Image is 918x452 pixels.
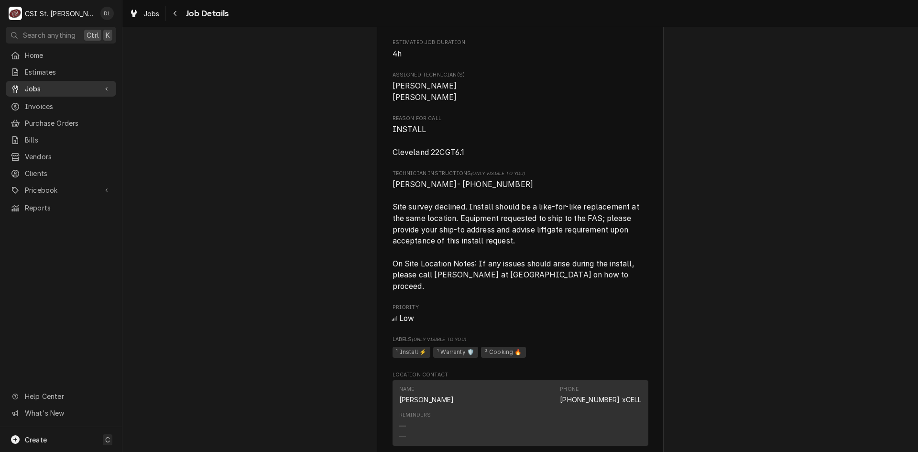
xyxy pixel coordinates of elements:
[100,7,114,20] div: DL
[105,435,110,445] span: C
[393,170,648,177] span: Technician Instructions
[25,118,111,128] span: Purchase Orders
[560,396,641,404] a: [PHONE_NUMBER] xCELL
[393,49,402,58] span: 4h
[6,200,116,216] a: Reports
[393,336,648,359] div: [object Object]
[471,171,525,176] span: (Only Visible to You)
[25,101,111,111] span: Invoices
[168,6,183,21] button: Navigate back
[393,39,648,46] span: Estimated Job Duration
[393,71,648,79] span: Assigned Technician(s)
[399,395,454,405] div: [PERSON_NAME]
[393,125,465,156] span: INSTALL Cleveland 22CGT6.1
[399,386,415,393] div: Name
[399,421,406,431] div: —
[125,6,164,22] a: Jobs
[106,30,110,40] span: K
[9,7,22,20] div: CSI St. Louis's Avatar
[393,336,648,343] span: Labels
[183,7,229,20] span: Job Details
[393,371,648,450] div: Location Contact
[6,132,116,148] a: Bills
[6,99,116,114] a: Invoices
[25,203,111,213] span: Reports
[393,124,648,158] span: Reason For Call
[399,411,431,419] div: Reminders
[393,93,457,102] span: [PERSON_NAME]
[481,347,526,358] span: ² Cooking 🔥
[6,182,116,198] a: Go to Pricebook
[25,84,97,94] span: Jobs
[393,180,641,291] span: [PERSON_NAME]- [PHONE_NUMBER] Site survey declined. Install should be a like-for-like replacement...
[393,170,648,292] div: [object Object]
[9,7,22,20] div: C
[6,27,116,44] button: Search anythingCtrlK
[393,304,648,311] span: Priority
[393,380,648,450] div: Location Contact List
[393,39,648,59] div: Estimated Job Duration
[393,80,648,103] span: Assigned Technician(s)
[6,115,116,131] a: Purchase Orders
[6,405,116,421] a: Go to What's New
[393,71,648,103] div: Assigned Technician(s)
[393,115,648,158] div: Reason For Call
[433,347,478,358] span: ¹ Warranty 🛡️
[393,115,648,122] span: Reason For Call
[25,408,110,418] span: What's New
[6,149,116,165] a: Vendors
[399,386,454,405] div: Name
[25,67,111,77] span: Estimates
[412,337,466,342] span: (Only Visible to You)
[25,135,111,145] span: Bills
[6,47,116,63] a: Home
[25,152,111,162] span: Vendors
[560,386,579,393] div: Phone
[393,347,431,358] span: ¹ Install ⚡️
[6,81,116,97] a: Go to Jobs
[393,48,648,60] span: Estimated Job Duration
[87,30,99,40] span: Ctrl
[25,50,111,60] span: Home
[25,436,47,444] span: Create
[393,179,648,292] span: [object Object]
[23,30,76,40] span: Search anything
[393,304,648,324] div: Priority
[399,431,406,441] div: —
[6,388,116,404] a: Go to Help Center
[393,371,648,379] span: Location Contact
[399,411,431,441] div: Reminders
[25,168,111,178] span: Clients
[393,81,457,90] span: [PERSON_NAME]
[393,313,648,324] div: Low
[560,386,641,405] div: Phone
[25,185,97,195] span: Pricebook
[393,380,648,446] div: Contact
[100,7,114,20] div: David Lindsey's Avatar
[393,313,648,324] span: Priority
[6,165,116,181] a: Clients
[25,9,95,19] div: CSI St. [PERSON_NAME]
[393,345,648,360] span: [object Object]
[25,391,110,401] span: Help Center
[143,9,160,19] span: Jobs
[6,64,116,80] a: Estimates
